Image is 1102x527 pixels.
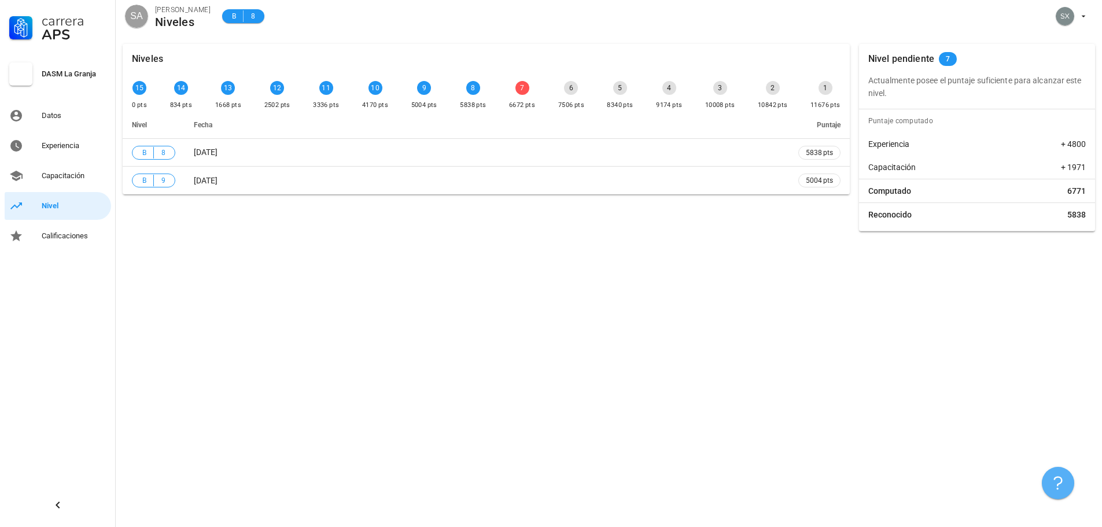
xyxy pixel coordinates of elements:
[558,99,584,111] div: 7506 pts
[607,99,633,111] div: 8340 pts
[194,121,212,129] span: Fecha
[946,52,950,66] span: 7
[868,185,911,197] span: Computado
[155,16,211,28] div: Niveles
[1067,209,1086,220] span: 5838
[789,111,850,139] th: Puntaje
[185,111,789,139] th: Fecha
[515,81,529,95] div: 7
[42,171,106,180] div: Capacitación
[42,141,106,150] div: Experiencia
[270,81,284,95] div: 12
[460,99,486,111] div: 5838 pts
[139,147,149,159] span: B
[864,109,1095,132] div: Puntaje computado
[42,14,106,28] div: Carrera
[417,81,431,95] div: 9
[194,176,218,185] span: [DATE]
[466,81,480,95] div: 8
[810,99,841,111] div: 11676 pts
[758,99,788,111] div: 10842 pts
[42,231,106,241] div: Calificaciones
[362,99,388,111] div: 4170 pts
[564,81,578,95] div: 6
[1061,161,1086,173] span: + 1971
[868,44,934,74] div: Nivel pendiente
[868,138,909,150] span: Experiencia
[159,147,168,159] span: 8
[42,201,106,211] div: Nivel
[868,161,916,173] span: Capacitación
[5,102,111,130] a: Datos
[806,175,833,186] span: 5004 pts
[159,175,168,186] span: 9
[411,99,437,111] div: 5004 pts
[5,192,111,220] a: Nivel
[5,132,111,160] a: Experiencia
[817,121,841,129] span: Puntaje
[42,69,106,79] div: DASM La Granja
[132,44,163,74] div: Niveles
[42,111,106,120] div: Datos
[613,81,627,95] div: 5
[509,99,535,111] div: 6672 pts
[170,99,193,111] div: 834 pts
[5,222,111,250] a: Calificaciones
[123,111,185,139] th: Nivel
[868,74,1086,99] p: Actualmente posee el puntaje suficiente para alcanzar este nivel.
[221,81,235,95] div: 13
[5,162,111,190] a: Capacitación
[713,81,727,95] div: 3
[139,175,149,186] span: B
[1056,7,1074,25] div: avatar
[319,81,333,95] div: 11
[1061,138,1086,150] span: + 4800
[656,99,682,111] div: 9174 pts
[248,10,257,22] span: 8
[705,99,735,111] div: 10008 pts
[155,4,211,16] div: [PERSON_NAME]
[130,5,142,28] span: SA
[132,81,146,95] div: 15
[868,209,912,220] span: Reconocido
[1067,185,1086,197] span: 6771
[264,99,290,111] div: 2502 pts
[368,81,382,95] div: 10
[132,121,147,129] span: Nivel
[819,81,832,95] div: 1
[125,5,148,28] div: avatar
[229,10,238,22] span: B
[806,147,833,159] span: 5838 pts
[194,148,218,157] span: [DATE]
[313,99,339,111] div: 3336 pts
[766,81,780,95] div: 2
[42,28,106,42] div: APS
[174,81,188,95] div: 14
[662,81,676,95] div: 4
[215,99,241,111] div: 1668 pts
[132,99,147,111] div: 0 pts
